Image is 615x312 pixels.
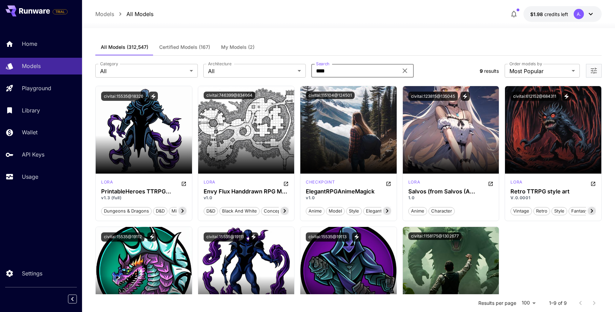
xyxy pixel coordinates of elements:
[204,208,218,215] span: d&d
[204,195,289,201] p: v1.0
[510,92,559,101] button: civitai:612152@684311
[53,8,68,16] span: Add your payment card to enable full platform functionality.
[510,195,596,201] p: V.0.0001
[429,208,454,215] span: character
[101,232,145,242] button: civitai:15535@19112
[95,10,114,18] a: Models
[551,206,567,215] button: style
[306,188,391,195] h3: ElegantRPGAnimeMagick
[169,208,196,215] span: miniatures
[53,9,67,14] span: TRIAL
[101,195,187,201] p: v1.3 (full)
[326,208,344,215] span: model
[204,206,218,215] button: d&d
[95,10,153,18] nav: breadcrumb
[590,67,598,75] button: Open more filters
[100,67,187,75] span: All
[283,179,289,187] button: Open in CivitAI
[220,208,259,215] span: black and white
[22,173,38,181] p: Usage
[408,188,494,195] h3: Salvos (from Salvos (A Monster Evolution LitRPG))
[352,232,361,242] button: View trigger words
[101,208,151,215] span: dungeons & dragons
[101,44,148,50] span: All Models (312,547)
[478,300,516,307] p: Results per page
[100,61,118,67] label: Category
[22,106,40,114] p: Library
[208,67,295,75] span: All
[208,61,231,67] label: Architecture
[509,61,542,67] label: Order models by
[204,232,246,242] button: civitai:15535@19111
[204,92,255,99] button: civitai:746399@834664
[510,206,532,215] button: vintage
[569,208,590,215] span: fantasy
[488,179,493,187] button: Open in CivitAI
[153,206,167,215] button: d&d
[221,44,255,50] span: My Models (2)
[169,206,196,215] button: miniatures
[147,232,156,242] button: View trigger words
[316,61,329,67] label: Search
[510,188,596,195] h3: Retro TTRPG style art
[249,232,258,242] button: View trigger words
[530,11,568,18] div: $1.9844
[153,208,167,215] span: d&d
[261,208,284,215] span: concept
[204,188,289,195] h3: Envy Flux Handdrawn RPG Map 01 - ACTUALLY USABLE Dungeon maps for D&D and other TTRPGs
[73,293,82,305] div: Collapse sidebar
[409,208,427,215] span: anime
[364,208,384,215] span: elegant
[22,128,38,136] p: Wallet
[530,11,544,17] span: $1.98
[101,179,113,187] div: SD 1.5
[363,206,384,215] button: elegant
[428,206,455,215] button: character
[534,208,550,215] span: retro
[484,68,499,74] span: results
[22,269,42,277] p: Settings
[562,92,571,101] button: View trigger words
[126,10,153,18] a: All Models
[101,179,113,185] p: lora
[22,62,41,70] p: Models
[569,206,590,215] button: fantasy
[544,11,568,17] span: credits left
[346,208,361,215] span: style
[480,68,483,74] span: 9
[590,179,596,187] button: Open in CivitAI
[261,206,285,215] button: concept
[346,206,362,215] button: style
[159,44,210,50] span: Certified Models (167)
[306,206,325,215] button: anime
[149,92,158,101] button: View trigger words
[181,179,187,187] button: Open in CivitAI
[408,232,462,240] button: civitai:1158175@1302677
[306,179,335,185] p: checkpoint
[509,67,569,75] span: Most Popular
[408,195,494,201] p: 1.0
[386,179,391,187] button: Open in CivitAI
[519,298,538,308] div: 100
[408,179,420,185] p: lora
[408,92,458,101] button: civitai:123815@135045
[306,195,391,201] p: v1.0
[101,206,152,215] button: dungeons & dragons
[219,206,260,215] button: black and white
[101,92,146,101] button: civitai:15535@18326
[533,206,550,215] button: retro
[101,188,187,195] h3: PrintableHeroes TTRPG Paperminis + VTT Tokens
[408,179,420,187] div: SD 1.5
[574,9,584,19] div: A.
[326,206,345,215] button: model
[523,6,602,22] button: $1.9844A.
[510,179,522,187] div: Pony
[68,295,77,303] button: Collapse sidebar
[204,179,215,185] p: lora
